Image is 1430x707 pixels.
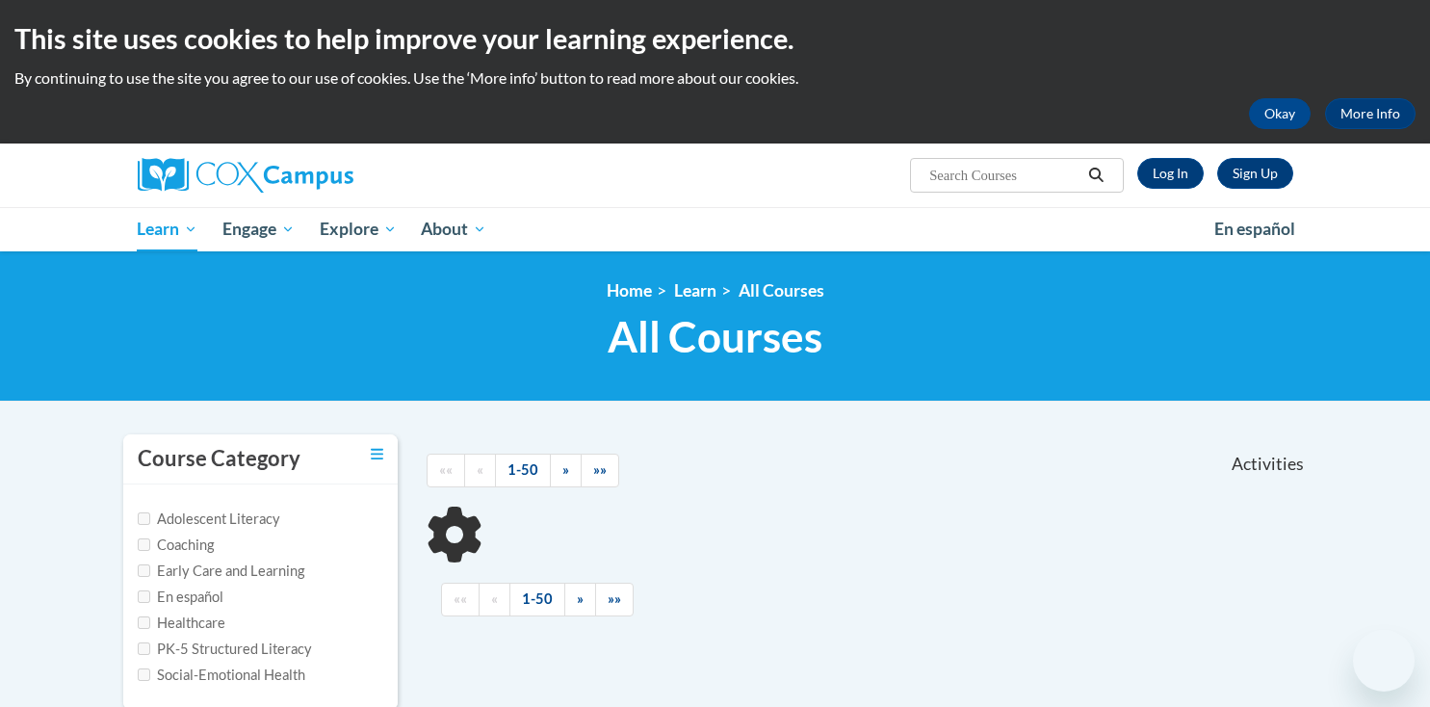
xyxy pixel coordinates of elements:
[210,207,307,251] a: Engage
[477,461,483,478] span: «
[408,207,499,251] a: About
[138,668,150,681] input: Checkbox for Options
[427,454,465,487] a: Begining
[138,587,223,608] label: En español
[109,207,1322,251] div: Main menu
[14,19,1416,58] h2: This site uses cookies to help improve your learning experience.
[1249,98,1311,129] button: Okay
[138,509,280,530] label: Adolescent Literacy
[441,583,480,616] a: Begining
[608,590,621,607] span: »»
[14,67,1416,89] p: By continuing to use the site you agree to our use of cookies. Use the ‘More info’ button to read...
[138,535,214,556] label: Coaching
[674,280,716,301] a: Learn
[138,444,300,474] h3: Course Category
[222,218,295,241] span: Engage
[137,218,197,241] span: Learn
[138,158,504,193] a: Cox Campus
[138,613,225,634] label: Healthcare
[138,512,150,525] input: Checkbox for Options
[479,583,510,616] a: Previous
[562,461,569,478] span: »
[1217,158,1293,189] a: Register
[439,461,453,478] span: ««
[577,590,584,607] span: »
[1214,219,1295,239] span: En español
[138,561,304,582] label: Early Care and Learning
[371,444,383,465] a: Toggle collapse
[138,616,150,629] input: Checkbox for Options
[138,639,312,660] label: PK-5 Structured Literacy
[138,665,305,686] label: Social-Emotional Health
[491,590,498,607] span: «
[595,583,634,616] a: End
[581,454,619,487] a: End
[927,164,1081,187] input: Search Courses
[509,583,565,616] a: 1-50
[138,642,150,655] input: Checkbox for Options
[550,454,582,487] a: Next
[125,207,211,251] a: Learn
[138,564,150,577] input: Checkbox for Options
[138,538,150,551] input: Checkbox for Options
[307,207,409,251] a: Explore
[1325,98,1416,129] a: More Info
[454,590,467,607] span: ««
[495,454,551,487] a: 1-50
[1137,158,1204,189] a: Log In
[1081,164,1110,187] button: Search
[739,280,824,301] a: All Courses
[1232,454,1304,475] span: Activities
[138,590,150,603] input: Checkbox for Options
[607,280,652,301] a: Home
[464,454,496,487] a: Previous
[138,158,353,193] img: Cox Campus
[1353,630,1415,692] iframe: Button to launch messaging window
[593,461,607,478] span: »»
[1202,209,1308,249] a: En español
[608,311,822,362] span: All Courses
[421,218,486,241] span: About
[564,583,596,616] a: Next
[320,218,397,241] span: Explore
